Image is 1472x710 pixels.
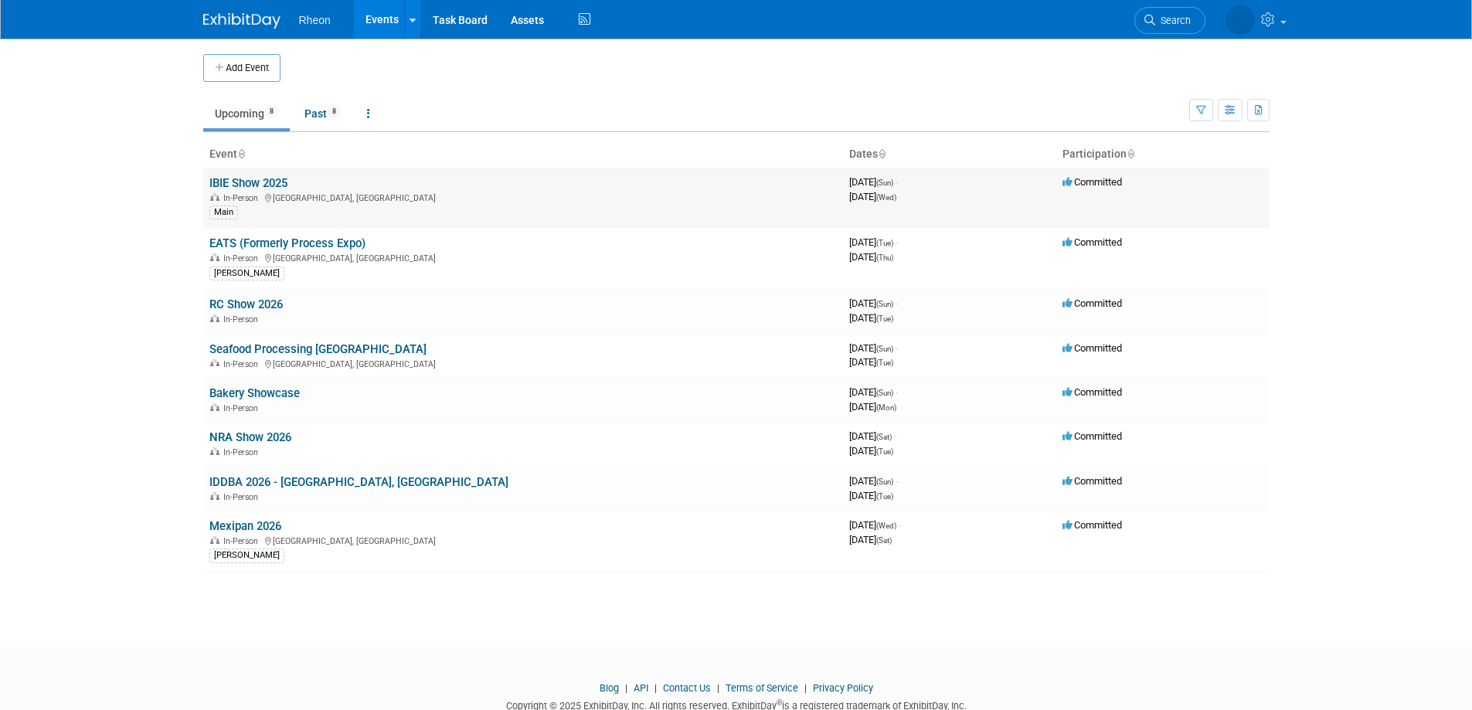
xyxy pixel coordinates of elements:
[876,536,892,545] span: (Sat)
[203,13,280,29] img: ExhibitDay
[876,178,893,187] span: (Sun)
[876,253,893,262] span: (Thu)
[876,477,893,486] span: (Sun)
[209,549,284,562] div: [PERSON_NAME]
[849,534,892,545] span: [DATE]
[713,682,723,694] span: |
[813,682,873,694] a: Privacy Policy
[1056,141,1270,168] th: Participation
[210,314,219,322] img: In-Person Event
[209,534,837,546] div: [GEOGRAPHIC_DATA], [GEOGRAPHIC_DATA]
[203,141,843,168] th: Event
[726,682,798,694] a: Terms of Service
[849,236,898,248] span: [DATE]
[210,193,219,201] img: In-Person Event
[849,356,893,368] span: [DATE]
[876,521,896,530] span: (Wed)
[849,251,893,263] span: [DATE]
[299,14,331,26] span: Rheon
[876,193,896,202] span: (Wed)
[1127,148,1134,160] a: Sort by Participation Type
[849,401,896,413] span: [DATE]
[209,267,284,280] div: [PERSON_NAME]
[896,475,898,487] span: -
[209,430,291,444] a: NRA Show 2026
[237,148,245,160] a: Sort by Event Name
[849,297,898,309] span: [DATE]
[1134,7,1205,34] a: Search
[1062,519,1122,531] span: Committed
[876,345,893,353] span: (Sun)
[777,698,782,707] sup: ®
[663,682,711,694] a: Contact Us
[896,342,898,354] span: -
[849,445,893,457] span: [DATE]
[876,433,892,441] span: (Sat)
[876,447,893,456] span: (Tue)
[210,253,219,261] img: In-Person Event
[849,490,893,501] span: [DATE]
[223,193,263,203] span: In-Person
[203,99,290,128] a: Upcoming8
[849,430,896,442] span: [DATE]
[223,536,263,546] span: In-Person
[600,682,619,694] a: Blog
[223,447,263,457] span: In-Person
[209,236,365,250] a: EATS (Formerly Process Expo)
[896,176,898,188] span: -
[1226,5,1255,35] img: Towa Masuyama
[876,403,896,412] span: (Mon)
[1062,475,1122,487] span: Committed
[849,191,896,202] span: [DATE]
[621,682,631,694] span: |
[1062,236,1122,248] span: Committed
[876,314,893,323] span: (Tue)
[210,447,219,455] img: In-Person Event
[223,403,263,413] span: In-Person
[223,359,263,369] span: In-Person
[876,389,893,397] span: (Sun)
[849,519,901,531] span: [DATE]
[849,386,898,398] span: [DATE]
[265,106,278,117] span: 8
[894,430,896,442] span: -
[1062,386,1122,398] span: Committed
[1155,15,1191,26] span: Search
[876,239,893,247] span: (Tue)
[896,386,898,398] span: -
[293,99,352,128] a: Past8
[849,342,898,354] span: [DATE]
[203,54,280,82] button: Add Event
[899,519,901,531] span: -
[328,106,341,117] span: 8
[209,519,281,533] a: Mexipan 2026
[209,342,427,356] a: Seafood Processing [GEOGRAPHIC_DATA]
[209,357,837,369] div: [GEOGRAPHIC_DATA], [GEOGRAPHIC_DATA]
[634,682,648,694] a: API
[1062,176,1122,188] span: Committed
[210,492,219,500] img: In-Person Event
[878,148,886,160] a: Sort by Start Date
[1062,430,1122,442] span: Committed
[849,176,898,188] span: [DATE]
[801,682,811,694] span: |
[1062,297,1122,309] span: Committed
[209,386,300,400] a: Bakery Showcase
[209,191,837,203] div: [GEOGRAPHIC_DATA], [GEOGRAPHIC_DATA]
[876,300,893,308] span: (Sun)
[223,253,263,263] span: In-Person
[223,314,263,324] span: In-Person
[896,236,898,248] span: -
[210,536,219,544] img: In-Person Event
[209,176,287,190] a: IBIE Show 2025
[876,492,893,501] span: (Tue)
[209,475,508,489] a: IDDBA 2026 - [GEOGRAPHIC_DATA], [GEOGRAPHIC_DATA]
[896,297,898,309] span: -
[849,312,893,324] span: [DATE]
[849,475,898,487] span: [DATE]
[651,682,661,694] span: |
[210,359,219,367] img: In-Person Event
[223,492,263,502] span: In-Person
[210,403,219,411] img: In-Person Event
[209,206,238,219] div: Main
